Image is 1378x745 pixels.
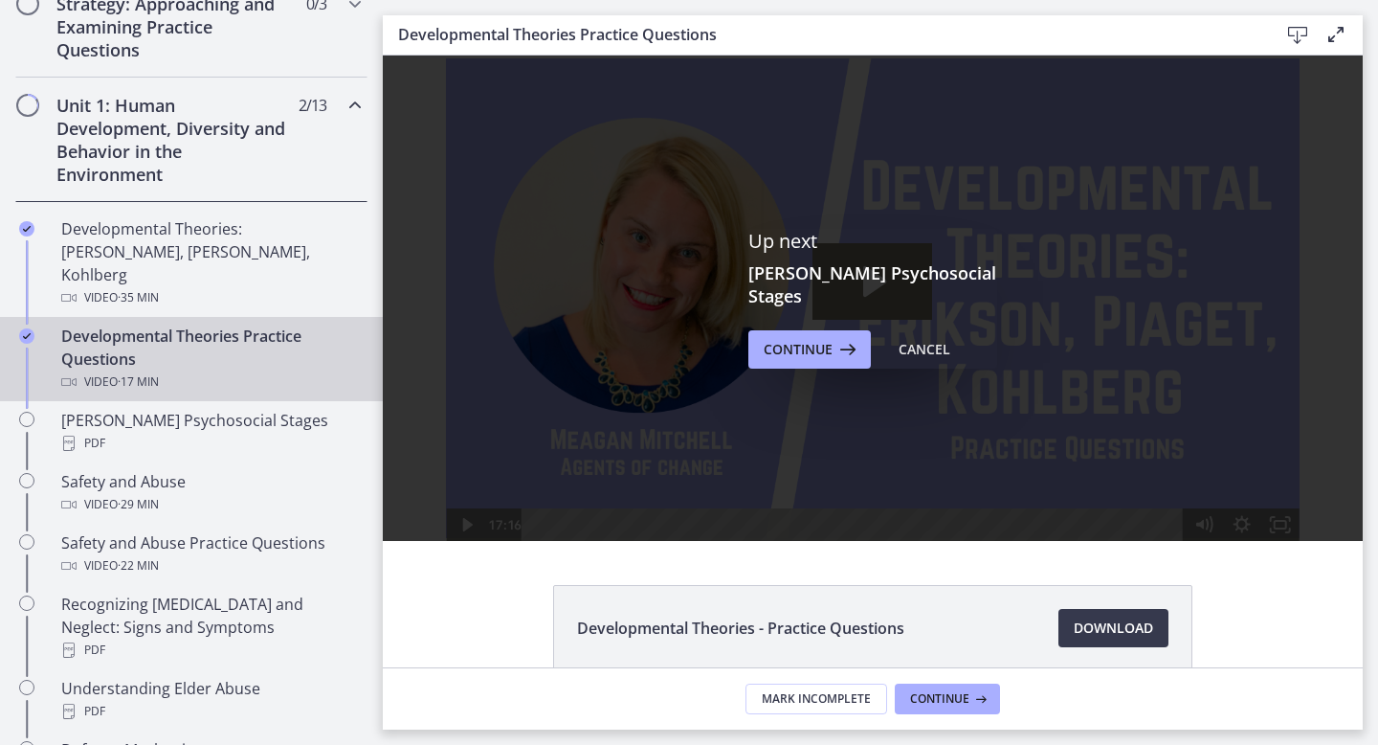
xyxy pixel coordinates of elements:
[61,409,360,455] div: [PERSON_NAME] Psychosocial Stages
[61,493,360,516] div: Video
[152,453,791,485] div: Playbar
[748,330,871,369] button: Continue
[56,94,290,186] h2: Unit 1: Human Development, Diversity and Behavior in the Environment
[61,217,360,309] div: Developmental Theories: [PERSON_NAME], [PERSON_NAME], Kohlberg
[748,229,997,254] p: Up next
[61,470,360,516] div: Safety and Abuse
[61,325,360,394] div: Developmental Theories Practice Questions
[1074,617,1153,640] span: Download
[118,371,159,394] span: · 17 min
[745,684,887,714] button: Mark Incomplete
[748,261,997,307] h3: [PERSON_NAME] Psychosocial Stages
[762,691,871,707] span: Mark Incomplete
[118,554,159,577] span: · 22 min
[878,453,917,485] button: Fullscreen
[577,617,904,640] span: Developmental Theories - Practice Questions
[118,286,159,309] span: · 35 min
[61,531,360,577] div: Safety and Abuse Practice Questions
[802,453,840,485] button: Mute
[61,700,360,723] div: PDF
[63,453,101,485] button: Play Video
[430,188,549,264] button: Play Video: cbe1jt1t4o1cl02siaug.mp4
[883,330,966,369] button: Cancel
[1058,609,1168,647] a: Download
[61,286,360,309] div: Video
[61,554,360,577] div: Video
[61,639,360,662] div: PDF
[910,691,969,707] span: Continue
[764,338,833,361] span: Continue
[299,94,326,117] span: 2 / 13
[118,493,159,516] span: · 29 min
[398,23,1248,46] h3: Developmental Theories Practice Questions
[840,453,878,485] button: Show settings menu
[61,677,360,723] div: Understanding Elder Abuse
[61,371,360,394] div: Video
[19,328,34,344] i: Completed
[61,432,360,455] div: PDF
[19,221,34,237] i: Completed
[61,593,360,662] div: Recognizing [MEDICAL_DATA] and Neglect: Signs and Symptoms
[895,684,1000,714] button: Continue
[899,338,950,361] div: Cancel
